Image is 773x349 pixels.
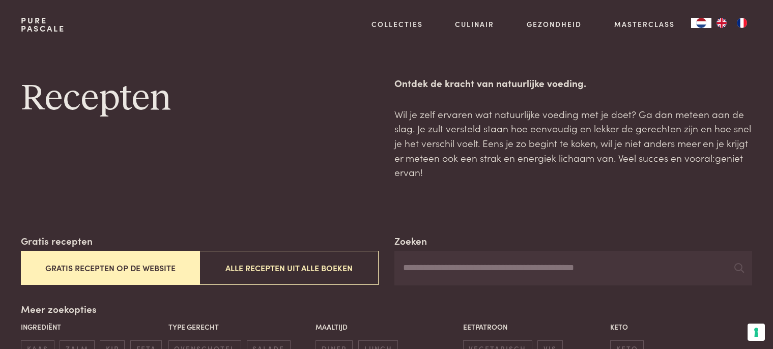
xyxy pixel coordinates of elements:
p: Type gerecht [168,322,310,332]
ul: Language list [711,18,752,28]
a: PurePascale [21,16,65,33]
p: Ingrediënt [21,322,163,332]
label: Zoeken [394,234,427,248]
button: Alle recepten uit alle boeken [199,251,378,285]
p: Eetpatroon [463,322,605,332]
a: FR [732,18,752,28]
p: Maaltijd [316,322,457,332]
p: Wil je zelf ervaren wat natuurlijke voeding met je doet? Ga dan meteen aan de slag. Je zult verst... [394,107,752,180]
a: EN [711,18,732,28]
div: Language [691,18,711,28]
a: Collecties [371,19,423,30]
h1: Recepten [21,76,378,122]
aside: Language selected: Nederlands [691,18,752,28]
a: Masterclass [614,19,675,30]
a: Culinair [455,19,494,30]
button: Uw voorkeuren voor toestemming voor trackingtechnologieën [748,324,765,341]
a: Gezondheid [527,19,582,30]
p: Keto [610,322,752,332]
label: Gratis recepten [21,234,93,248]
a: NL [691,18,711,28]
strong: Ontdek de kracht van natuurlijke voeding. [394,76,586,90]
button: Gratis recepten op de website [21,251,199,285]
